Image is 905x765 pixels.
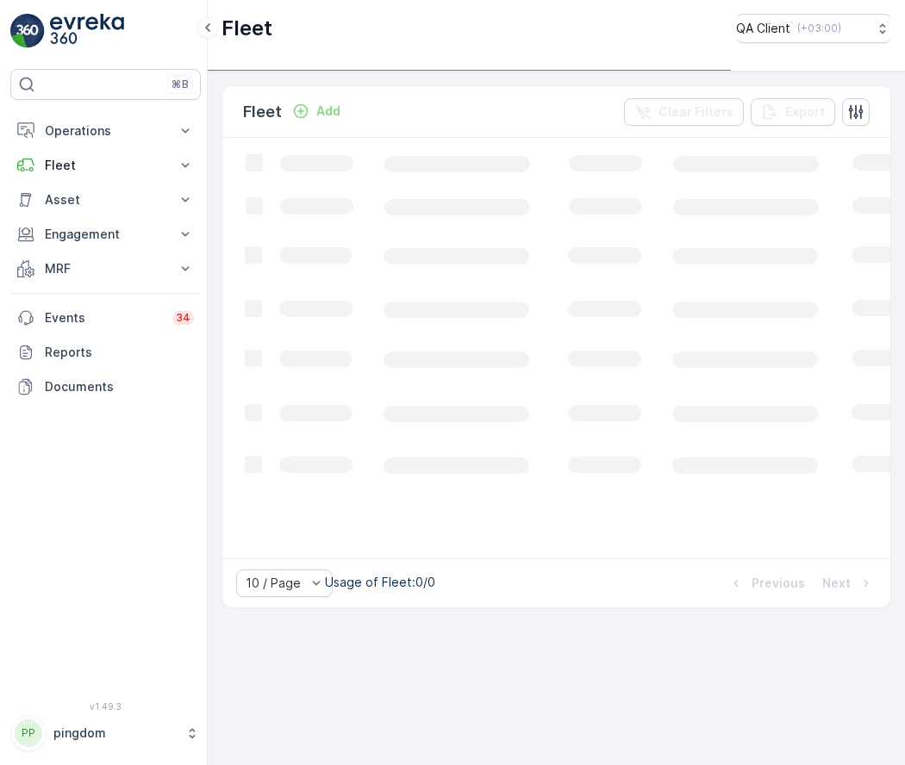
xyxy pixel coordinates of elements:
[736,20,790,37] p: QA Client
[172,78,189,91] p: ⌘B
[658,103,733,121] p: Clear Filters
[45,260,166,277] p: MRF
[10,148,201,183] button: Fleet
[751,98,835,126] button: Export
[45,157,166,174] p: Fleet
[10,715,201,751] button: PPpingdom
[752,575,805,592] p: Previous
[222,15,272,42] p: Fleet
[50,14,124,48] img: logo_light-DOdMpM7g.png
[45,191,166,208] p: Asset
[797,22,841,35] p: ( +03:00 )
[726,573,807,594] button: Previous
[176,311,190,325] p: 34
[325,574,435,591] p: Usage of Fleet : 0/0
[45,122,166,140] p: Operations
[45,226,166,243] p: Engagement
[736,14,891,43] button: QA Client(+03:00)
[821,573,877,594] button: Next
[10,252,201,286] button: MRF
[822,575,851,592] p: Next
[785,103,825,121] p: Export
[285,101,347,121] button: Add
[45,309,162,327] p: Events
[10,370,201,404] a: Documents
[45,344,194,361] p: Reports
[15,719,42,747] div: PP
[10,114,201,148] button: Operations
[10,14,45,48] img: logo
[45,378,194,395] p: Documents
[316,103,340,120] p: Add
[10,301,201,335] a: Events34
[10,183,201,217] button: Asset
[243,100,282,124] p: Fleet
[624,98,744,126] button: Clear Filters
[53,725,177,742] p: pingdom
[10,701,201,712] span: v 1.49.3
[10,335,201,370] a: Reports
[10,217,201,252] button: Engagement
